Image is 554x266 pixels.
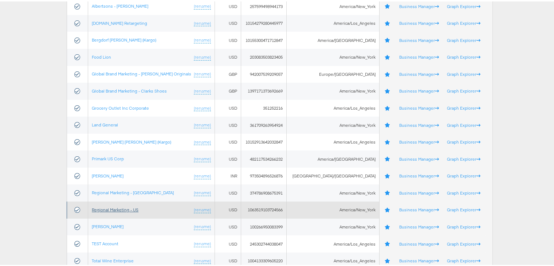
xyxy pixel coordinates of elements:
[447,223,480,228] a: Graph Explorer
[241,132,287,149] td: 10152913642032847
[399,121,439,126] a: Business Manager
[215,183,241,200] td: USD
[399,87,439,92] a: Business Manager
[241,217,287,234] td: 100266950083399
[92,70,191,75] a: Global Brand Marketing - [PERSON_NAME] Originals
[215,166,241,183] td: INR
[194,172,211,178] a: (rename)
[194,87,211,93] a: (rename)
[399,70,439,75] a: Business Manager
[92,188,174,194] a: Regional Marketing - [GEOGRAPHIC_DATA]
[92,19,147,24] a: [DOMAIN_NAME] Retargeting
[92,53,111,58] a: Food Lion
[241,200,287,217] td: 1063519103724566
[215,47,241,64] td: USD
[241,81,287,98] td: 1397171373692669
[399,240,439,245] a: Business Manager
[241,183,287,200] td: 374786908675391
[399,189,439,194] a: Business Manager
[194,104,211,110] a: (rename)
[194,154,211,161] a: (rename)
[194,2,211,8] a: (rename)
[287,47,379,64] td: America/New_York
[194,138,211,144] a: (rename)
[287,132,379,149] td: America/Los_Angeles
[194,257,211,263] a: (rename)
[215,115,241,132] td: USD
[287,81,379,98] td: America/New_York
[92,154,124,160] a: Primark US Corp
[447,257,480,262] a: Graph Explorer
[215,64,241,82] td: GBP
[447,36,480,42] a: Graph Explorer
[399,19,439,24] a: Business Manager
[215,13,241,31] td: USD
[287,115,379,132] td: America/New_York
[241,166,287,183] td: 973504896526876
[447,155,480,160] a: Graph Explorer
[241,13,287,31] td: 10154279280445977
[287,234,379,251] td: America/Los_Angeles
[447,189,480,194] a: Graph Explorer
[194,121,211,127] a: (rename)
[287,13,379,31] td: America/Los_Angeles
[92,36,156,41] a: Bergdorf [PERSON_NAME] (Kargo)
[92,138,171,143] a: [PERSON_NAME] [PERSON_NAME] (Kargo)
[92,239,118,245] a: TEST Account
[92,222,123,228] a: [PERSON_NAME]
[215,30,241,47] td: USD
[287,183,379,200] td: America/New_York
[287,30,379,47] td: America/[GEOGRAPHIC_DATA]
[447,87,480,92] a: Graph Explorer
[447,121,480,126] a: Graph Explorer
[447,104,480,109] a: Graph Explorer
[241,47,287,64] td: 203083503823405
[399,172,439,177] a: Business Manager
[241,30,287,47] td: 10155300471712847
[215,149,241,166] td: USD
[194,53,211,59] a: (rename)
[287,64,379,82] td: Europe/[GEOGRAPHIC_DATA]
[194,188,211,195] a: (rename)
[194,206,211,212] a: (rename)
[447,206,480,211] a: Graph Explorer
[447,70,480,75] a: Graph Explorer
[92,87,167,92] a: Global Brand Marketing - Clarks Shoes
[241,98,287,116] td: 351252216
[215,81,241,98] td: GBP
[447,19,480,24] a: Graph Explorer
[92,257,134,262] a: Total Wine Enterprise
[399,138,439,143] a: Business Manager
[215,217,241,234] td: USD
[399,206,439,211] a: Business Manager
[287,149,379,166] td: America/[GEOGRAPHIC_DATA]
[241,115,287,132] td: 361709263954924
[287,166,379,183] td: [GEOGRAPHIC_DATA]/[GEOGRAPHIC_DATA]
[92,104,149,109] a: Grocery Outlet Inc Corporate
[215,200,241,217] td: USD
[287,217,379,234] td: America/New_York
[215,132,241,149] td: USD
[399,257,439,262] a: Business Manager
[92,121,118,126] a: Land General
[399,36,439,42] a: Business Manager
[399,104,439,109] a: Business Manager
[241,234,287,251] td: 245302744038047
[399,53,439,58] a: Business Manager
[194,19,211,25] a: (rename)
[287,98,379,116] td: America/Los_Angeles
[447,2,480,8] a: Graph Explorer
[447,172,480,177] a: Graph Explorer
[241,64,287,82] td: 942007539209057
[194,36,211,42] a: (rename)
[194,70,211,76] a: (rename)
[447,138,480,143] a: Graph Explorer
[194,239,211,246] a: (rename)
[447,240,480,245] a: Graph Explorer
[287,200,379,217] td: America/New_York
[399,223,439,228] a: Business Manager
[194,222,211,228] a: (rename)
[215,98,241,116] td: USD
[447,53,480,58] a: Graph Explorer
[92,206,138,211] a: Regional Marketing - US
